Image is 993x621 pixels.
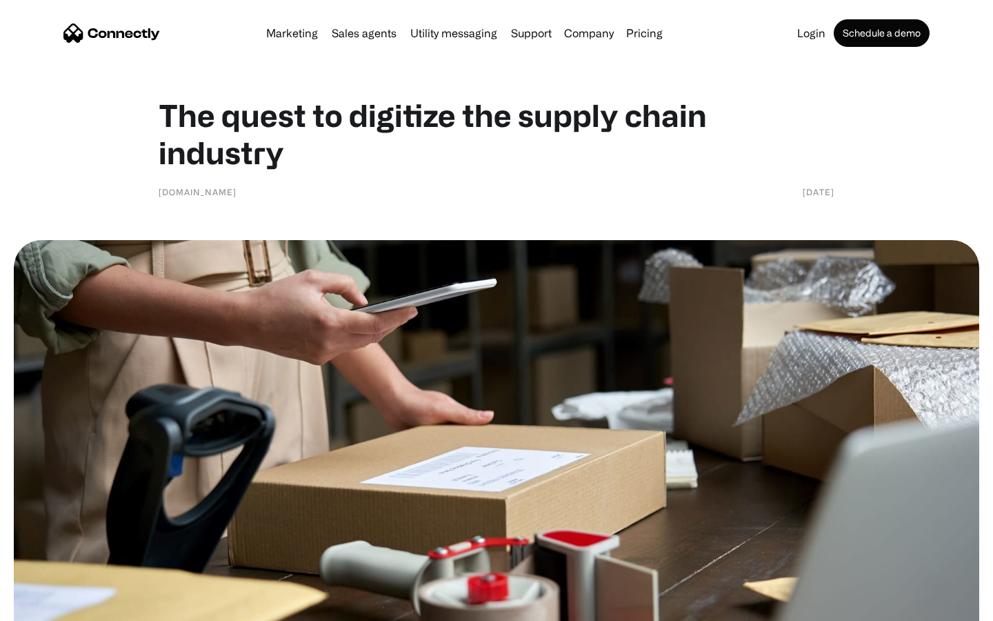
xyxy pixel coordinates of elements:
[14,597,83,616] aside: Language selected: English
[834,19,930,47] a: Schedule a demo
[792,28,831,39] a: Login
[621,28,668,39] a: Pricing
[159,185,237,199] div: [DOMAIN_NAME]
[564,23,614,43] div: Company
[405,28,503,39] a: Utility messaging
[326,28,402,39] a: Sales agents
[505,28,557,39] a: Support
[159,97,834,171] h1: The quest to digitize the supply chain industry
[803,185,834,199] div: [DATE]
[261,28,323,39] a: Marketing
[28,597,83,616] ul: Language list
